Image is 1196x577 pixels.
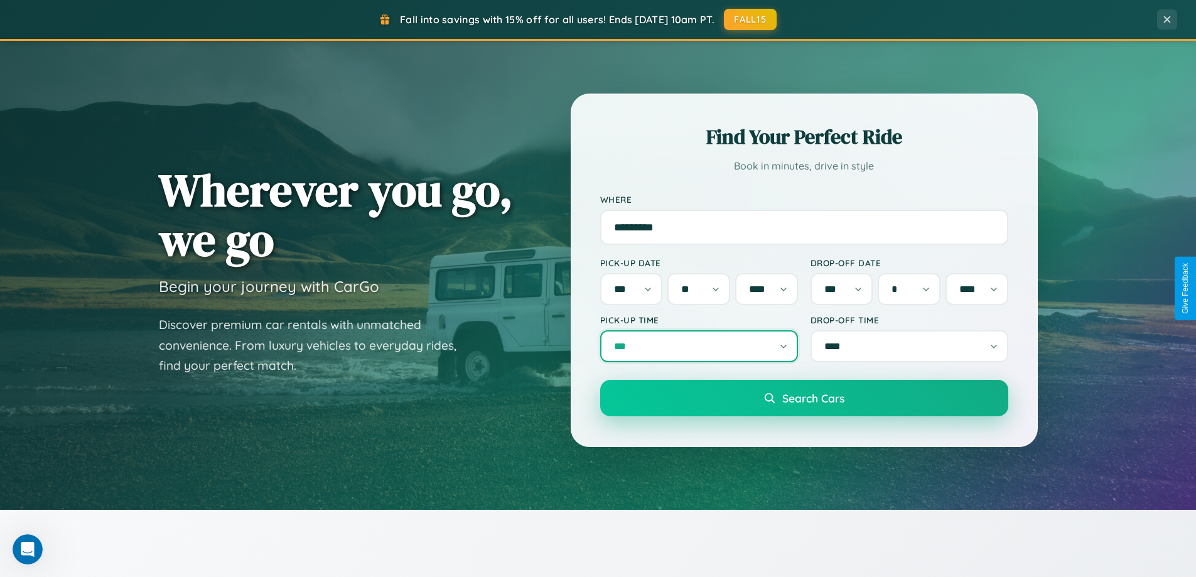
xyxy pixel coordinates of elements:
p: Book in minutes, drive in style [600,157,1008,175]
label: Drop-off Date [811,257,1008,268]
button: Search Cars [600,380,1008,416]
span: Search Cars [782,391,844,405]
h2: Find Your Perfect Ride [600,123,1008,151]
iframe: Intercom live chat [13,534,43,564]
h3: Begin your journey with CarGo [159,277,379,296]
span: Fall into savings with 15% off for all users! Ends [DATE] 10am PT. [400,13,714,26]
label: Pick-up Date [600,257,798,268]
h1: Wherever you go, we go [159,165,513,264]
label: Where [600,194,1008,205]
p: Discover premium car rentals with unmatched convenience. From luxury vehicles to everyday rides, ... [159,315,473,376]
button: FALL15 [724,9,777,30]
div: Give Feedback [1181,263,1190,314]
label: Drop-off Time [811,315,1008,325]
label: Pick-up Time [600,315,798,325]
